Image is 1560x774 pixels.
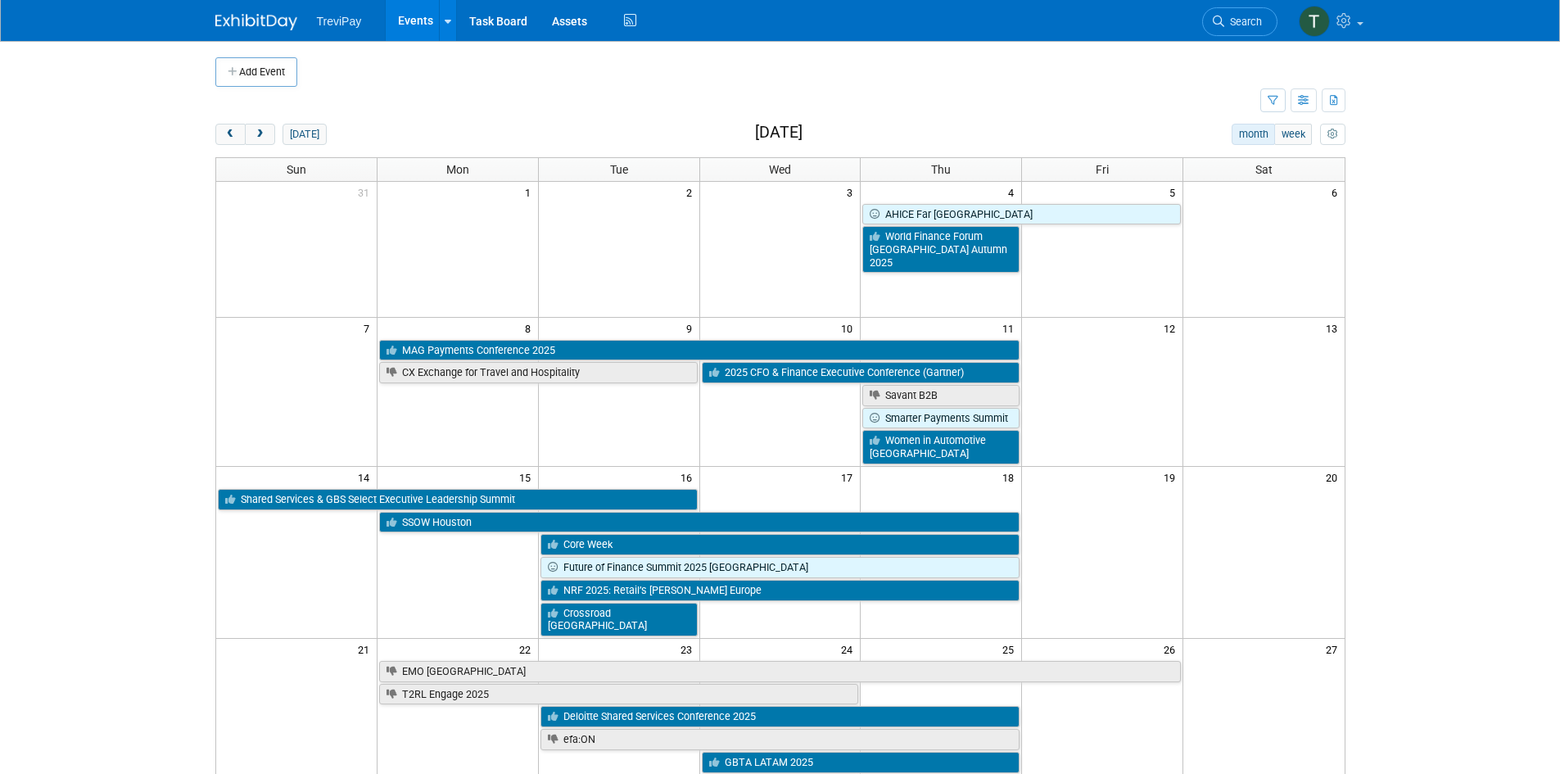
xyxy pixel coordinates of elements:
[518,639,538,659] span: 22
[540,534,1020,555] a: Core Week
[379,340,1020,361] a: MAG Payments Conference 2025
[1001,318,1021,338] span: 11
[839,467,860,487] span: 17
[379,684,859,705] a: T2RL Engage 2025
[1162,639,1182,659] span: 26
[1001,639,1021,659] span: 25
[702,362,1020,383] a: 2025 CFO & Finance Executive Conference (Gartner)
[379,661,1181,682] a: EMO [GEOGRAPHIC_DATA]
[245,124,275,145] button: next
[862,226,1020,273] a: World Finance Forum [GEOGRAPHIC_DATA] Autumn 2025
[1324,467,1345,487] span: 20
[287,163,306,176] span: Sun
[862,408,1020,429] a: Smarter Payments Summit
[839,639,860,659] span: 24
[685,318,699,338] span: 9
[362,318,377,338] span: 7
[540,603,698,636] a: Crossroad [GEOGRAPHIC_DATA]
[215,14,297,30] img: ExhibitDay
[610,163,628,176] span: Tue
[518,467,538,487] span: 15
[1168,182,1182,202] span: 5
[523,182,538,202] span: 1
[769,163,791,176] span: Wed
[1224,16,1262,28] span: Search
[1202,7,1277,36] a: Search
[679,639,699,659] span: 23
[862,385,1020,406] a: Savant B2B
[1232,124,1275,145] button: month
[215,57,297,87] button: Add Event
[317,15,362,28] span: TreviPay
[540,706,1020,727] a: Deloitte Shared Services Conference 2025
[1320,124,1345,145] button: myCustomButton
[1255,163,1273,176] span: Sat
[379,362,698,383] a: CX Exchange for Travel and Hospitality
[540,729,1020,750] a: efa:ON
[540,580,1020,601] a: NRF 2025: Retail’s [PERSON_NAME] Europe
[679,467,699,487] span: 16
[523,318,538,338] span: 8
[379,512,1020,533] a: SSOW Houston
[283,124,326,145] button: [DATE]
[685,182,699,202] span: 2
[1096,163,1109,176] span: Fri
[356,467,377,487] span: 14
[215,124,246,145] button: prev
[1162,318,1182,338] span: 12
[356,182,377,202] span: 31
[702,752,1020,773] a: GBTA LATAM 2025
[839,318,860,338] span: 10
[356,639,377,659] span: 21
[755,124,803,142] h2: [DATE]
[1001,467,1021,487] span: 18
[218,489,698,510] a: Shared Services & GBS Select Executive Leadership Summit
[845,182,860,202] span: 3
[1162,467,1182,487] span: 19
[931,163,951,176] span: Thu
[1327,129,1338,140] i: Personalize Calendar
[862,204,1181,225] a: AHICE Far [GEOGRAPHIC_DATA]
[1006,182,1021,202] span: 4
[540,557,1020,578] a: Future of Finance Summit 2025 [GEOGRAPHIC_DATA]
[1324,639,1345,659] span: 27
[446,163,469,176] span: Mon
[1299,6,1330,37] img: Tara DePaepe
[862,430,1020,464] a: Women in Automotive [GEOGRAPHIC_DATA]
[1274,124,1312,145] button: week
[1330,182,1345,202] span: 6
[1324,318,1345,338] span: 13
